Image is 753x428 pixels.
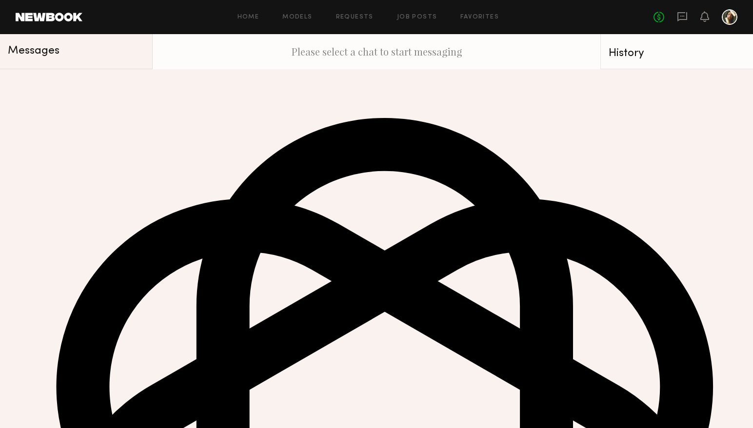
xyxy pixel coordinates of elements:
[609,48,745,59] div: History
[460,14,499,20] a: Favorites
[238,14,259,20] a: Home
[282,14,312,20] a: Models
[8,45,59,57] span: Messages
[336,14,374,20] a: Requests
[397,14,437,20] a: Job Posts
[153,34,600,69] div: Please select a chat to start messaging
